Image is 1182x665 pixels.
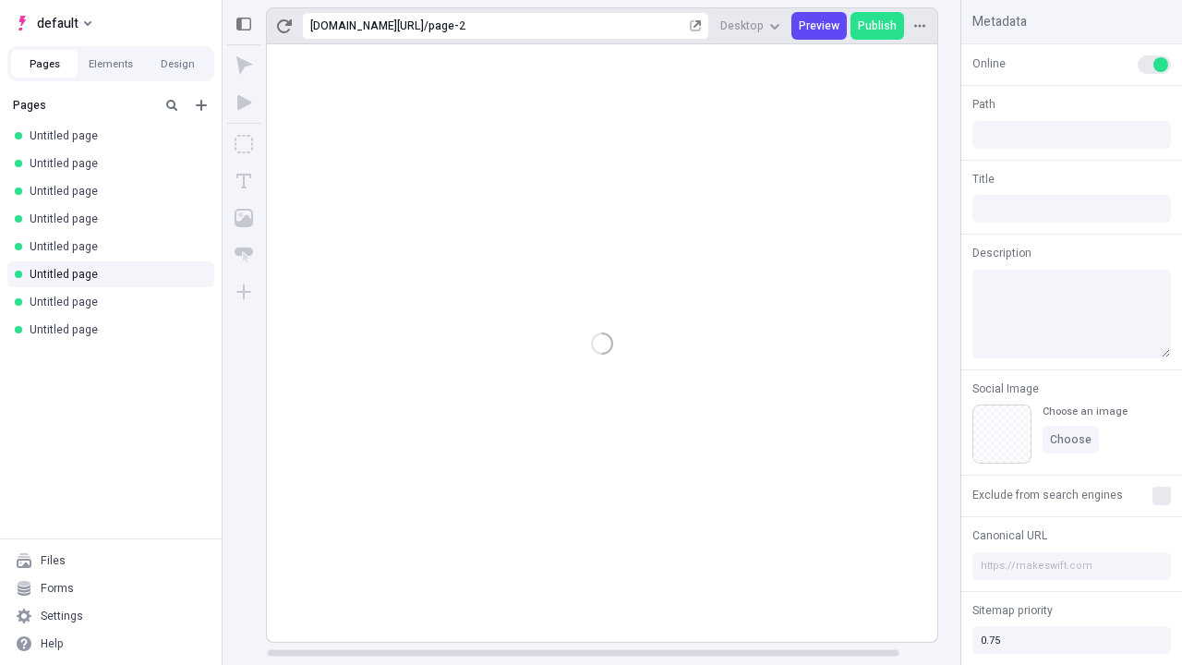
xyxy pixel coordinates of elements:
div: Untitled page [30,322,199,337]
span: Title [972,171,995,187]
button: Choose [1043,426,1099,453]
span: Preview [799,18,839,33]
div: / [424,18,428,33]
span: Exclude from search engines [972,487,1123,503]
button: Pages [11,50,78,78]
div: Untitled page [30,212,199,226]
input: https://makeswift.com [972,552,1171,580]
button: Box [227,127,260,161]
span: Publish [858,18,897,33]
div: Files [41,553,66,568]
button: Button [227,238,260,272]
div: Untitled page [30,156,199,171]
button: Add new [190,94,212,116]
button: Design [144,50,211,78]
div: Untitled page [30,184,199,199]
button: Preview [791,12,847,40]
span: Sitemap priority [972,602,1053,619]
div: [URL][DOMAIN_NAME] [310,18,424,33]
span: Social Image [972,381,1039,397]
div: Pages [13,98,153,113]
div: Untitled page [30,128,199,143]
span: Description [972,245,1031,261]
span: Choose [1050,432,1092,447]
span: Online [972,55,1006,72]
div: Choose an image [1043,405,1128,418]
button: Elements [78,50,144,78]
div: Untitled page [30,239,199,254]
button: Select site [7,9,99,37]
span: Path [972,96,995,113]
div: Help [41,636,64,651]
button: Publish [850,12,904,40]
div: Forms [41,581,74,596]
div: Settings [41,609,83,623]
div: Untitled page [30,267,199,282]
button: Text [227,164,260,198]
button: Image [227,201,260,235]
div: Untitled page [30,295,199,309]
span: default [37,12,78,34]
button: Desktop [713,12,788,40]
div: page-2 [428,18,686,33]
span: Desktop [720,18,764,33]
span: Canonical URL [972,527,1047,544]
